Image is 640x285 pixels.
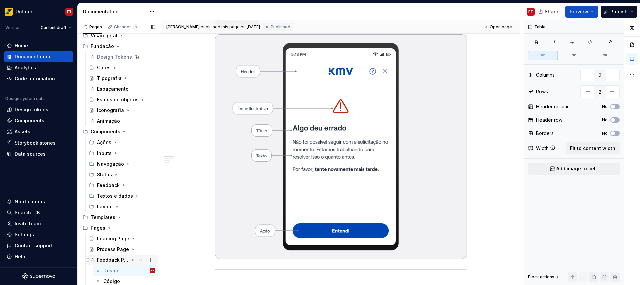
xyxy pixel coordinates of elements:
div: Storybook stories [15,139,56,146]
label: No [602,117,608,123]
div: Textos e dados [97,193,133,199]
span: Published [271,24,290,30]
div: Feedback [86,180,158,191]
div: Visão geral [80,30,158,41]
div: Fundação [80,41,158,52]
a: Data sources [4,149,73,159]
div: Search ⌘K [15,209,40,216]
div: Templates [91,214,115,221]
div: Navegação [86,159,158,169]
div: Inputs [86,148,158,159]
div: Templates [80,212,158,223]
div: Block actions [528,274,554,280]
a: Iconografia [86,105,158,116]
div: Borders [536,130,554,137]
div: Design system data [5,96,45,101]
div: Header row [536,117,562,123]
span: Publish [610,8,628,15]
a: Cores [86,62,158,73]
button: Notifications [4,196,73,207]
div: Documentation [15,53,50,60]
div: Process Page [97,246,129,253]
div: Code automation [15,75,55,82]
div: Design [103,267,120,274]
span: Fit to content width [570,145,615,152]
span: 1 [133,24,138,30]
div: Layout [97,203,113,210]
a: Loading Page [86,233,158,244]
div: Pages [83,24,102,30]
div: published this page on [DATE] [201,24,260,30]
a: Components [4,115,73,126]
a: Tipografia [86,73,158,84]
div: Design Tokens [97,54,132,60]
div: Loading Page [97,235,129,242]
button: Add image to cell [528,163,620,175]
div: Cores [97,64,111,71]
span: [PERSON_NAME] [166,24,200,30]
button: Current draft [38,23,75,32]
a: DesignFT [93,265,158,276]
span: Current draft [41,25,66,30]
img: e8093afa-4b23-4413-bf51-00cde92dbd3f.png [5,8,13,16]
div: Pages [91,225,105,231]
span: Open page [490,24,512,30]
div: Analytics [15,64,36,71]
div: Help [15,253,25,260]
div: Columns [536,72,555,78]
a: Invite team [4,218,73,229]
div: Components [15,117,44,124]
button: Help [4,251,73,262]
a: Espaçamento [86,84,158,94]
div: Changes [114,24,138,30]
div: Version [5,25,21,30]
div: Invite team [15,220,41,227]
a: Feedback Page [86,255,158,265]
button: Contact support [4,240,73,251]
div: Settings [15,231,34,238]
a: Documentation [4,51,73,62]
div: Iconografia [97,107,124,114]
div: Contact support [15,242,52,249]
div: Ações [86,137,158,148]
a: Home [4,40,73,51]
div: FT [67,9,72,14]
div: Octane [15,8,32,15]
div: Documentation [83,8,146,15]
div: Código [103,278,120,285]
a: Design Tokens [86,52,158,62]
div: Tipografia [97,75,122,82]
div: Rows [536,88,548,95]
div: Width [536,145,549,152]
a: Animação [86,116,158,126]
div: Pages [80,223,158,233]
div: Status [97,171,112,178]
div: Components [80,126,158,137]
div: Ações [97,139,111,146]
span: Add image to cell [556,165,597,172]
a: Settings [4,229,73,240]
a: Analytics [4,62,73,73]
a: Code automation [4,73,73,84]
div: FT [151,267,154,274]
a: Storybook stories [4,137,73,148]
div: Assets [15,128,30,135]
div: Visão geral [91,32,117,39]
div: Components [91,128,120,135]
a: Open page [481,22,515,32]
div: Notifications [15,198,45,205]
div: Data sources [15,151,46,157]
span: Share [545,8,558,15]
div: Home [15,42,28,49]
div: Design tokens [15,106,48,113]
div: Estilos de objetos [97,96,139,103]
button: Publish [601,6,637,18]
label: No [602,131,608,136]
a: Assets [4,126,73,137]
div: Espaçamento [97,86,129,92]
div: Layout [86,201,158,212]
div: Fundação [91,43,114,50]
button: Preview [565,6,598,18]
div: Header column [536,103,570,110]
div: FT [528,9,533,14]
